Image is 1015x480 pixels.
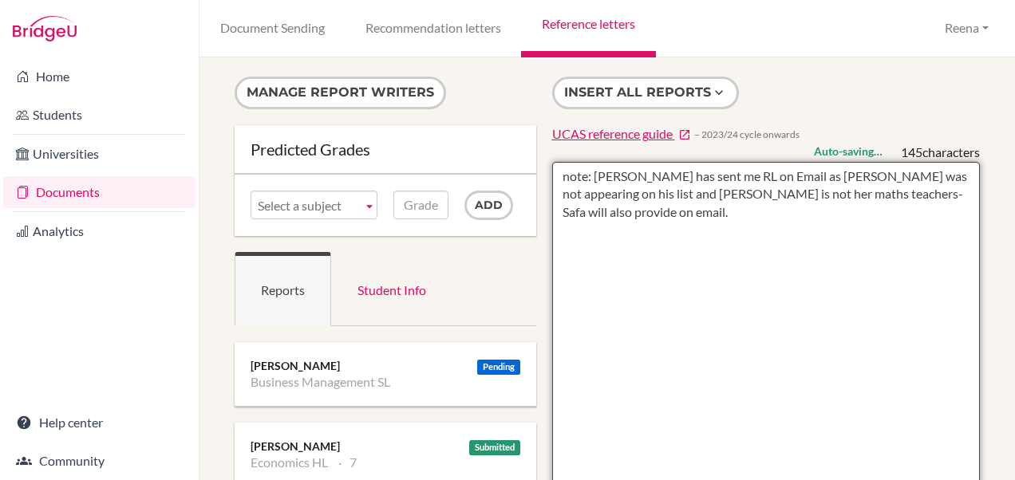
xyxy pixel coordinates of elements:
span: UCAS reference guide [552,126,673,141]
div: Pending [477,360,520,375]
a: Universities [3,138,195,170]
div: characters [901,144,980,162]
div: [PERSON_NAME] [251,358,520,374]
li: Business Management SL [251,374,390,390]
img: Bridge-U [13,16,77,41]
span: 145 [901,144,922,159]
a: Documents [3,176,195,208]
a: UCAS reference guide [552,125,691,144]
input: Add [464,191,513,220]
button: Reena [938,14,996,43]
div: Submitted [469,440,520,455]
a: Reports [235,252,331,326]
a: Community [3,445,195,477]
a: Students [3,99,195,131]
div: Auto-saving… [814,144,883,159]
a: Analytics [3,215,195,247]
span: − 2023/24 cycle onwards [694,128,800,141]
span: Select a subject [258,191,356,220]
input: Grade [393,191,448,219]
a: Home [3,61,195,92]
li: Economics HL [251,454,328,470]
div: [PERSON_NAME] [251,439,520,454]
li: 7 [338,454,357,470]
div: Predicted Grades [251,141,520,157]
button: Manage report writers [235,77,446,109]
a: Help center [3,407,195,439]
a: Student Info [331,252,452,326]
button: Insert all reports [552,77,739,109]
